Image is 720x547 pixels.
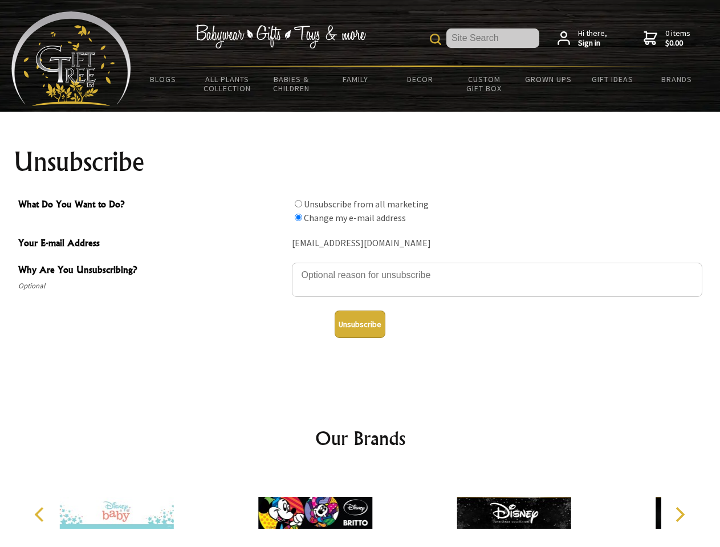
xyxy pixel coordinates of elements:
span: Hi there, [578,28,607,48]
label: Change my e-mail address [304,212,406,223]
input: What Do You Want to Do? [295,200,302,207]
a: Brands [645,67,709,91]
span: Why Are You Unsubscribing? [18,263,286,279]
button: Next [667,502,692,527]
span: What Do You Want to Do? [18,197,286,214]
span: Optional [18,279,286,293]
textarea: Why Are You Unsubscribing? [292,263,702,297]
h2: Our Brands [23,424,698,452]
a: 0 items$0.00 [644,28,690,48]
span: Your E-mail Address [18,236,286,252]
img: product search [430,34,441,45]
button: Previous [29,502,54,527]
a: Gift Ideas [580,67,645,91]
input: What Do You Want to Do? [295,214,302,221]
a: Custom Gift Box [452,67,516,100]
a: Family [324,67,388,91]
a: Hi there,Sign in [558,28,607,48]
span: 0 items [665,28,690,48]
strong: Sign in [578,38,607,48]
a: All Plants Collection [196,67,260,100]
a: Grown Ups [516,67,580,91]
a: Decor [388,67,452,91]
a: BLOGS [131,67,196,91]
strong: $0.00 [665,38,690,48]
a: Babies & Children [259,67,324,100]
div: [EMAIL_ADDRESS][DOMAIN_NAME] [292,235,702,252]
button: Unsubscribe [335,311,385,338]
input: Site Search [446,28,539,48]
label: Unsubscribe from all marketing [304,198,429,210]
h1: Unsubscribe [14,148,707,175]
img: Babyware - Gifts - Toys and more... [11,11,131,106]
img: Babywear - Gifts - Toys & more [195,25,366,48]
